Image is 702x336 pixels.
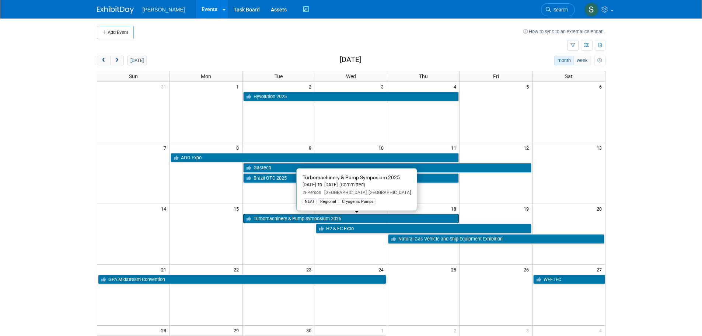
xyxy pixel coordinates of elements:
[98,275,387,284] a: GPA Midstream Convention
[554,56,574,65] button: month
[243,214,459,224] a: Turbomachinery & Pump Symposium 2025
[533,275,605,284] a: WEFTEC
[596,265,605,274] span: 27
[308,82,315,91] span: 2
[163,143,170,152] span: 7
[340,56,361,64] h2: [DATE]
[275,73,283,79] span: Tue
[573,56,590,65] button: week
[243,92,459,101] a: Hyvolution 2025
[303,190,321,195] span: In-Person
[380,82,387,91] span: 3
[338,182,365,187] span: (Committed)
[596,204,605,213] span: 20
[160,204,170,213] span: 14
[235,82,242,91] span: 1
[318,198,338,205] div: Regional
[523,143,532,152] span: 12
[523,265,532,274] span: 26
[450,265,460,274] span: 25
[97,6,134,14] img: ExhibitDay
[340,198,376,205] div: Cryogenic Pumps
[321,190,411,195] span: [GEOGRAPHIC_DATA], [GEOGRAPHIC_DATA]
[598,326,605,335] span: 4
[160,265,170,274] span: 21
[378,265,387,274] span: 24
[110,56,124,65] button: next
[565,73,573,79] span: Sat
[316,224,532,233] a: H2 & FC Expo
[233,326,242,335] span: 29
[541,3,575,16] a: Search
[453,326,460,335] span: 2
[243,173,459,183] a: Brazil OTC 2025
[493,73,499,79] span: Fri
[129,73,138,79] span: Sun
[419,73,428,79] span: Thu
[388,234,604,244] a: Natural Gas Vehicle and Ship Equipment Exhibition
[523,29,605,34] a: How to sync to an external calendar...
[160,326,170,335] span: 28
[597,58,602,63] i: Personalize Calendar
[596,143,605,152] span: 13
[380,326,387,335] span: 1
[97,56,111,65] button: prev
[235,143,242,152] span: 8
[201,73,211,79] span: Mon
[453,82,460,91] span: 4
[378,143,387,152] span: 10
[594,56,605,65] button: myCustomButton
[305,326,315,335] span: 30
[233,204,242,213] span: 15
[303,182,411,188] div: [DATE] to [DATE]
[584,3,598,17] img: Skye Tuinei
[127,56,147,65] button: [DATE]
[97,26,134,39] button: Add Event
[551,7,568,13] span: Search
[233,265,242,274] span: 22
[450,143,460,152] span: 11
[303,174,400,180] span: Turbomachinery & Pump Symposium 2025
[525,326,532,335] span: 3
[525,82,532,91] span: 5
[308,143,315,152] span: 9
[598,82,605,91] span: 6
[171,153,459,163] a: AOG Expo
[143,7,185,13] span: [PERSON_NAME]
[243,163,531,173] a: Gastech
[523,204,532,213] span: 19
[303,198,317,205] div: NEAT
[160,82,170,91] span: 31
[346,73,356,79] span: Wed
[305,265,315,274] span: 23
